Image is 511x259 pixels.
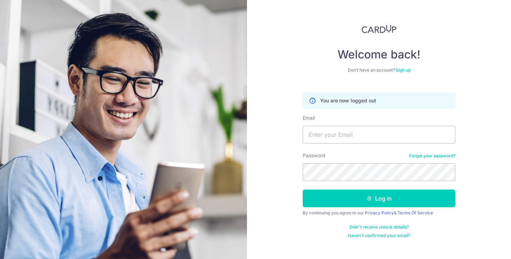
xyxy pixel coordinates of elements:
[396,67,411,73] a: Sign up
[303,210,455,216] div: By continuing you agree to our &
[397,210,433,215] a: Terms Of Service
[362,25,396,33] img: CardUp Logo
[409,153,455,159] a: Forgot your password?
[303,67,455,73] div: Don’t have an account?
[350,224,409,230] a: Didn't receive unlock details?
[303,190,455,207] button: Log in
[303,47,455,62] h4: Welcome back!
[303,114,315,122] label: Email
[320,97,376,104] p: You are now logged out
[365,210,394,215] a: Privacy Policy
[303,152,325,159] label: Password
[303,126,455,143] input: Enter your Email
[348,233,410,238] a: Haven't confirmed your email?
